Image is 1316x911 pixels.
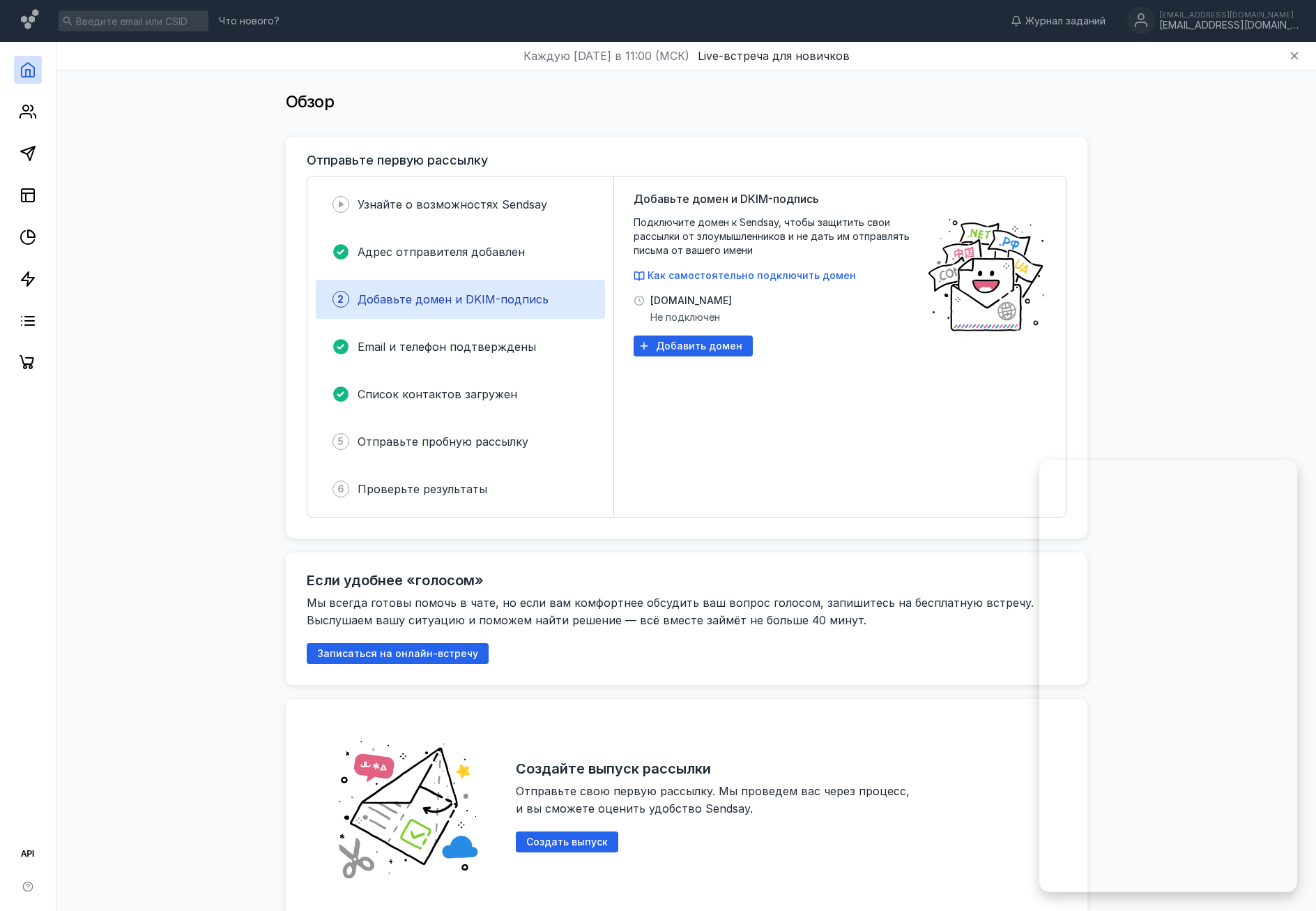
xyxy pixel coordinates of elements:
[926,216,1046,334] img: poster
[648,269,856,281] span: Как самостоятельно подключить домен
[59,10,208,31] input: Введите email или CSID
[656,340,742,352] span: Добавить домен
[634,336,753,356] button: Добавить домен
[219,16,280,26] span: Что нового?
[516,784,913,815] span: Отправьте свою первую рассылку. Мы проведем вас через процесс, и вы сможете оценить удобство Send...
[307,596,1037,627] span: Мы всегда готовы помочь в чате, но если вам комфортнее обсудить ваш вопрос голосом, запишитесь на...
[286,91,335,112] span: Обзор
[212,16,286,26] a: Что нового?
[358,245,525,259] span: Адрес отправителя добавлен
[650,294,732,308] span: [DOMAIN_NAME]
[698,49,850,63] span: Live-встреча для новичков
[1004,14,1112,28] a: Журнал заданий
[526,836,608,848] span: Создать выпуск
[307,647,489,659] a: Записаться на онлайн-встречу
[634,216,912,257] span: Подключите домен к Sendsay, чтобы защитить свои рассылки от злоумышленников и не дать им отправля...
[337,435,344,449] span: 5
[358,197,547,211] span: Узнайте о возможностях Sendsay
[317,648,478,660] span: Записаться на онлайн-встречу
[516,831,618,852] button: Создать выпуск
[516,760,711,777] h2: Создайте выпуск рассылки
[307,643,489,664] button: Записаться на онлайн-встречу
[523,47,689,64] span: Каждую [DATE] в 11:00 (МСК)
[1025,14,1105,28] span: Журнал заданий
[1159,10,1299,19] div: [EMAIL_ADDRESS][DOMAIN_NAME]
[358,435,528,449] span: Отправьте пробную рассылку
[698,47,850,64] button: Live-встреча для новичков
[337,482,344,496] span: 6
[634,269,856,283] button: Как самостоятельно подключить домен
[337,292,344,306] span: 2
[307,572,484,589] h2: Если удобнее «голосом»
[358,340,536,354] span: Email и телефон подтверждены
[358,292,549,306] span: Добавьте домен и DKIM-подпись
[321,720,495,894] img: abd19fe006828e56528c6cd305e49c57.png
[634,190,819,207] span: Добавьте домен и DKIM-подпись
[1159,20,1299,31] div: [EMAIL_ADDRESS][DOMAIN_NAME]
[307,153,488,167] h3: Отправьте первую рассылку
[358,482,487,496] span: Проверьте результаты
[358,387,517,401] span: Список контактов загружен
[650,310,732,324] span: Не подключен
